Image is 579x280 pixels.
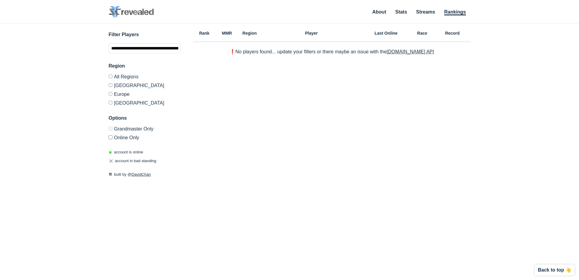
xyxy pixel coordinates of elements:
[434,31,470,35] h6: Record
[109,127,181,133] label: Only Show accounts currently in Grandmaster
[238,31,261,35] h6: Region
[216,31,238,35] h6: MMR
[193,31,216,35] h6: Rank
[109,158,156,164] p: account in bad standing
[109,135,112,139] input: Online Only
[109,74,112,78] input: All Regions
[109,115,181,122] h3: Options
[109,172,112,177] span: 🛠
[410,31,434,35] h6: Race
[109,159,113,163] span: ☠️
[538,268,571,272] p: Back to top 👆
[109,92,112,96] input: Europe
[261,31,362,35] h6: Player
[109,83,112,87] input: [GEOGRAPHIC_DATA]
[444,9,466,15] a: Rankings
[416,9,435,14] a: Streams
[131,172,151,177] a: DavidChan
[372,9,386,14] a: About
[109,31,181,38] h3: Filter Players
[229,49,434,54] p: ❗️No players found... update your filters or there maybe an issue with the
[362,31,410,35] h6: Last Online
[109,90,181,98] label: Europe
[109,149,143,155] p: account is online
[109,127,112,131] input: Grandmaster Only
[109,62,181,70] h3: Region
[109,150,112,154] span: ◉
[109,6,154,18] img: SC2 Revealed
[109,74,181,81] label: All Regions
[109,171,181,178] p: built by @
[109,81,181,90] label: [GEOGRAPHIC_DATA]
[109,133,181,140] label: Only show accounts currently laddering
[109,101,112,105] input: [GEOGRAPHIC_DATA]
[395,9,407,14] a: Stats
[387,49,434,54] a: [DOMAIN_NAME] API
[109,98,181,105] label: [GEOGRAPHIC_DATA]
